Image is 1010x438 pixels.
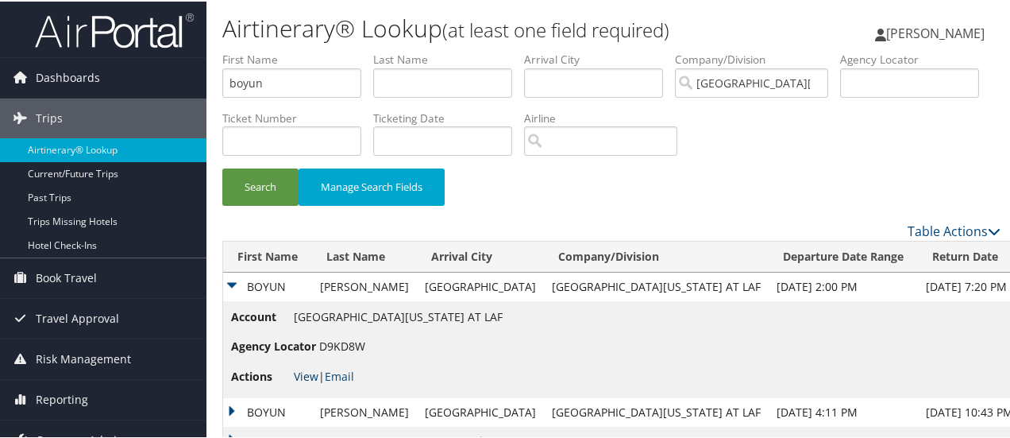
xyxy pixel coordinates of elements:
[223,240,312,271] th: First Name: activate to sort column ascending
[325,367,354,382] a: Email
[36,56,100,96] span: Dashboards
[544,271,769,300] td: [GEOGRAPHIC_DATA][US_STATE] AT LAF
[36,97,63,137] span: Trips
[524,50,675,66] label: Arrival City
[840,50,991,66] label: Agency Locator
[544,240,769,271] th: Company/Division
[417,240,544,271] th: Arrival City: activate to sort column ascending
[544,397,769,425] td: [GEOGRAPHIC_DATA][US_STATE] AT LAF
[35,10,194,48] img: airportal-logo.png
[373,109,524,125] label: Ticketing Date
[294,367,354,382] span: |
[417,271,544,300] td: [GEOGRAPHIC_DATA]
[294,308,503,323] span: [GEOGRAPHIC_DATA][US_STATE] AT LAF
[908,221,1000,238] a: Table Actions
[675,50,840,66] label: Company/Division
[294,367,318,382] a: View
[886,23,985,41] span: [PERSON_NAME]
[299,167,445,204] button: Manage Search Fields
[222,50,373,66] label: First Name
[222,167,299,204] button: Search
[417,397,544,425] td: [GEOGRAPHIC_DATA]
[222,109,373,125] label: Ticket Number
[319,337,365,352] span: D9KD8W
[769,240,918,271] th: Departure Date Range: activate to sort column ascending
[769,271,918,300] td: [DATE] 2:00 PM
[36,297,119,337] span: Travel Approval
[442,15,669,41] small: (at least one field required)
[36,257,97,297] span: Book Travel
[223,271,312,300] td: BOYUN
[36,338,131,378] span: Risk Management
[36,378,88,418] span: Reporting
[222,10,741,44] h1: Airtinerary® Lookup
[875,8,1000,56] a: [PERSON_NAME]
[231,336,316,354] span: Agency Locator
[231,366,291,384] span: Actions
[312,240,417,271] th: Last Name: activate to sort column ascending
[769,397,918,425] td: [DATE] 4:11 PM
[524,109,689,125] label: Airline
[312,397,417,425] td: [PERSON_NAME]
[223,397,312,425] td: BOYUN
[373,50,524,66] label: Last Name
[231,307,291,324] span: Account
[312,271,417,300] td: [PERSON_NAME]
